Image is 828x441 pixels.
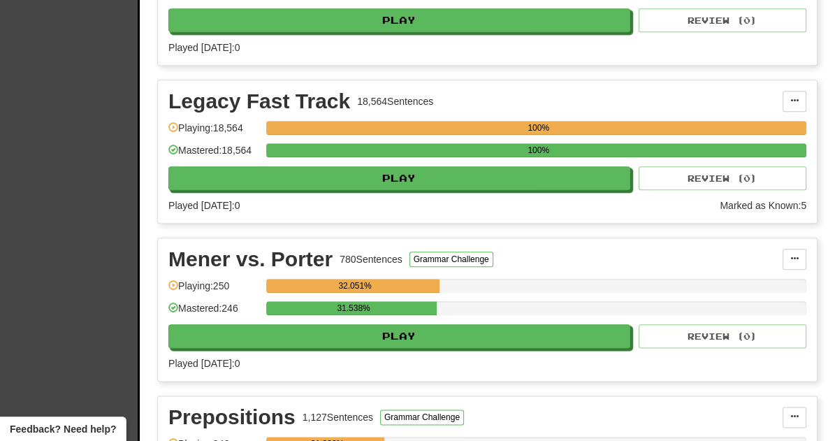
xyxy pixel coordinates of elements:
[168,324,630,348] button: Play
[270,279,440,293] div: 32.051%
[720,198,806,212] div: Marked as Known: 5
[168,358,240,369] span: Played [DATE]: 0
[168,301,259,324] div: Mastered: 246
[357,94,433,108] div: 18,564 Sentences
[168,166,630,190] button: Play
[639,166,806,190] button: Review (0)
[168,249,333,270] div: Mener vs. Porter
[168,8,630,32] button: Play
[168,279,259,302] div: Playing: 250
[270,143,806,157] div: 100%
[409,252,493,267] button: Grammar Challenge
[168,121,259,144] div: Playing: 18,564
[639,8,806,32] button: Review (0)
[303,410,373,424] div: 1,127 Sentences
[380,410,464,425] button: Grammar Challenge
[270,301,437,315] div: 31.538%
[168,407,296,428] div: Prepositions
[270,121,806,135] div: 100%
[168,143,259,166] div: Mastered: 18,564
[168,200,240,211] span: Played [DATE]: 0
[639,324,806,348] button: Review (0)
[168,91,350,112] div: Legacy Fast Track
[340,252,402,266] div: 780 Sentences
[10,422,116,436] span: Open feedback widget
[168,42,240,53] span: Played [DATE]: 0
